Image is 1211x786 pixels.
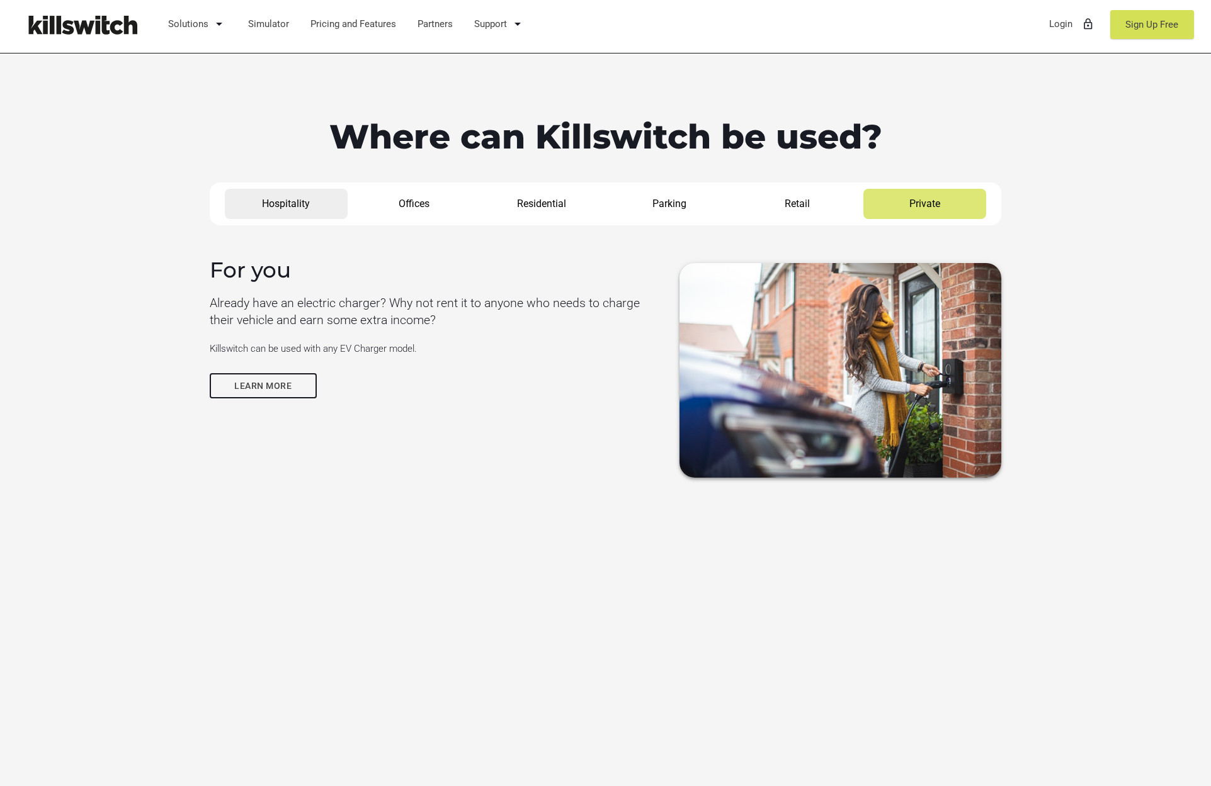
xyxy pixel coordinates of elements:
[510,9,525,39] i: arrow_drop_down
[1043,8,1101,40] a: Loginlock_outline
[212,9,227,39] i: arrow_drop_down
[608,189,731,219] a: Parking
[469,8,532,40] a: Support
[863,189,986,219] a: Private
[210,340,666,357] p: Killswitch can be used with any EV Charger model.
[19,9,145,40] img: Killswitch
[679,263,1001,478] img: EV Charging Station at Home
[1082,9,1094,39] i: lock_outline
[242,8,295,40] a: Simulator
[353,189,475,219] a: Offices
[480,189,603,219] a: Residential
[736,189,858,219] a: Retail
[210,373,317,398] a: Learn more
[162,8,233,40] a: Solutions
[210,116,1002,157] h2: Where can Killswitch be used?
[210,295,666,328] p: Already have an electric charger? Why not rent it to anyone who needs to charge their vehicle and...
[305,8,402,40] a: Pricing and Features
[225,189,348,219] a: Hospitality
[1110,10,1194,39] a: Sign Up Free
[210,259,666,283] h4: For you
[412,8,459,40] a: Partners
